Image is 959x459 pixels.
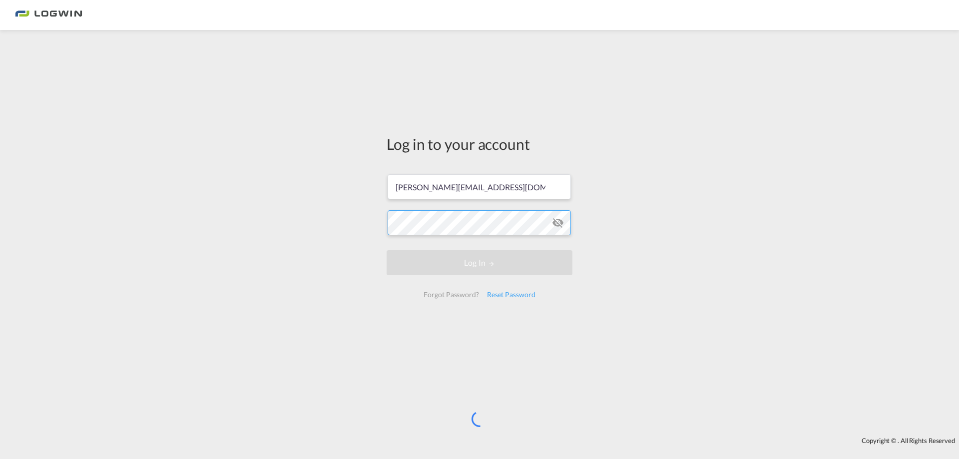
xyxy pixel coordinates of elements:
div: Reset Password [483,286,539,304]
button: LOGIN [387,250,572,275]
div: Log in to your account [387,133,572,154]
md-icon: icon-eye-off [552,217,564,229]
input: Enter email/phone number [388,174,571,199]
div: Forgot Password? [420,286,482,304]
img: bc73a0e0d8c111efacd525e4c8ad7d32.png [15,4,82,26]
